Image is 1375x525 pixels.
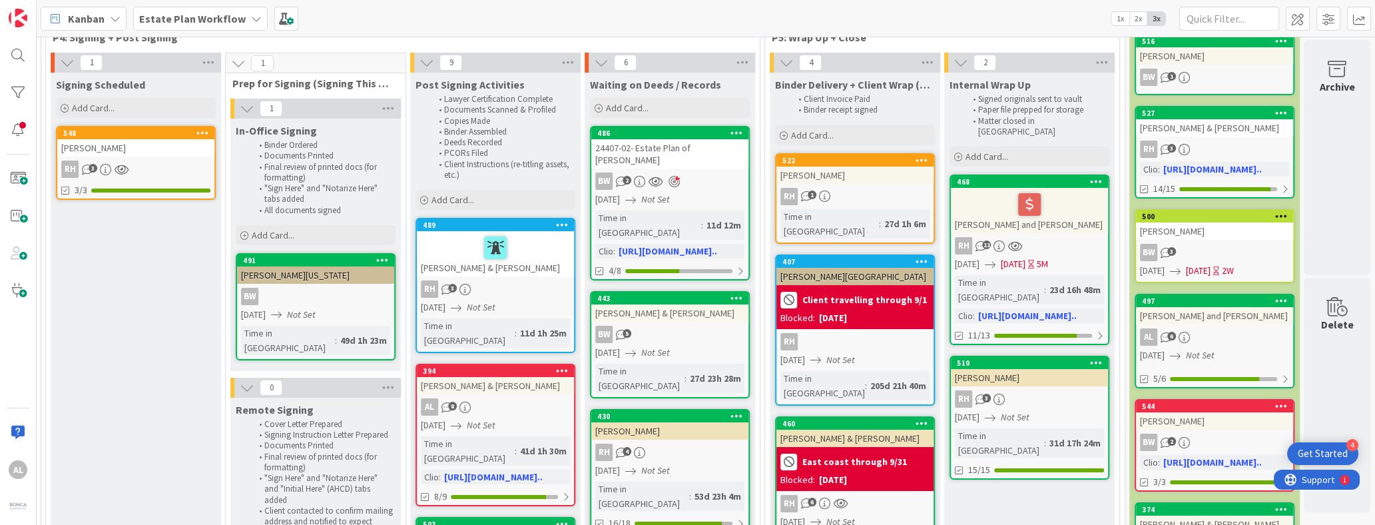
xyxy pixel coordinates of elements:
div: RH [776,188,934,205]
div: 11d 1h 25m [517,326,570,340]
div: Archive [1320,79,1355,95]
span: [DATE] [595,464,620,478]
div: 522[PERSON_NAME] [776,155,934,184]
div: 510 [951,357,1108,369]
span: Prep for Signing (Signing This Week) [232,77,389,90]
span: 2x [1129,12,1147,25]
div: Clio [595,244,613,259]
div: [PERSON_NAME][GEOGRAPHIC_DATA] [776,268,934,285]
div: Time in [GEOGRAPHIC_DATA] [780,209,879,239]
div: Time in [GEOGRAPHIC_DATA] [241,326,335,355]
span: [DATE] [955,257,979,271]
div: 407[PERSON_NAME][GEOGRAPHIC_DATA] [776,256,934,285]
span: Add Card... [606,102,649,114]
span: 3 [982,394,991,402]
li: Cover Letter Prepared [252,419,394,430]
a: 522[PERSON_NAME]RHTime in [GEOGRAPHIC_DATA]:27d 1h 6m [775,153,935,244]
a: 516[PERSON_NAME]BW [1135,34,1294,95]
div: RH [417,280,574,298]
li: Final review of printed docs (for formatting) [252,452,394,474]
div: Time in [GEOGRAPHIC_DATA] [595,211,701,240]
div: 1 [69,5,73,16]
li: Deeds Recorded [431,137,573,148]
div: 31d 17h 24m [1046,436,1104,450]
div: 430[PERSON_NAME] [591,410,748,440]
span: 8 [448,402,457,410]
div: BW [591,326,748,343]
span: Remote Signing [236,403,314,416]
li: Documents Printed [252,440,394,451]
div: Time in [GEOGRAPHIC_DATA] [421,436,515,466]
div: 497[PERSON_NAME] and [PERSON_NAME] [1136,295,1293,324]
div: BW [241,288,258,305]
div: 544[PERSON_NAME] [1136,400,1293,430]
i: Not Set [641,346,670,358]
div: 522 [776,155,934,167]
div: [PERSON_NAME] [591,422,748,440]
div: Open Get Started checklist, remaining modules: 4 [1287,442,1358,465]
div: Time in [GEOGRAPHIC_DATA] [595,482,689,511]
div: AL [421,398,438,416]
span: [DATE] [241,308,266,322]
span: 2 [1167,437,1176,446]
span: 5 [623,329,631,338]
span: 1 [80,55,103,71]
div: 510 [957,358,1108,368]
i: Not Set [641,464,670,476]
span: : [515,444,517,458]
span: 1 [1167,72,1176,81]
div: Clio [1140,162,1158,177]
div: RH [780,495,798,512]
div: RH [780,333,798,350]
a: 394[PERSON_NAME] & [PERSON_NAME]AL[DATE]Not SetTime in [GEOGRAPHIC_DATA]:41d 1h 30mClio:[URL][DOM... [415,364,575,506]
div: [PERSON_NAME] and [PERSON_NAME] [1136,307,1293,324]
div: 497 [1136,295,1293,307]
div: 4 [1346,439,1358,451]
div: [PERSON_NAME] [1136,412,1293,430]
div: 516 [1142,37,1293,46]
span: 1 [260,101,282,117]
div: 516 [1136,35,1293,47]
span: 0 [260,380,282,396]
span: Add Card... [791,129,834,141]
div: AL [1140,328,1157,346]
span: 3x [1147,12,1165,25]
li: All documents signed [252,205,394,216]
div: 460[PERSON_NAME] & [PERSON_NAME] [776,418,934,447]
div: [PERSON_NAME] [951,369,1108,386]
div: 394 [417,365,574,377]
div: RH [595,444,613,461]
div: BW [591,173,748,190]
a: 544[PERSON_NAME]BWClio:[URL][DOMAIN_NAME]..3/3 [1135,399,1294,492]
div: AL [9,460,27,479]
span: 3 [1167,247,1176,256]
span: 11 [982,241,991,249]
a: [URL][DOMAIN_NAME].. [444,471,543,483]
div: 522 [782,156,934,165]
b: East coast through 9/31 [802,457,907,466]
span: 6 [808,498,816,506]
div: 53d 23h 4m [691,489,744,504]
div: 527 [1136,107,1293,119]
div: BW [1140,434,1157,451]
div: 430 [591,410,748,422]
li: Binder Assembled [431,127,573,137]
div: 407 [782,257,934,266]
span: [DATE] [421,418,445,432]
div: 489[PERSON_NAME] & [PERSON_NAME] [417,219,574,276]
div: 407 [776,256,934,268]
div: BW [1140,244,1157,261]
i: Not Set [467,419,495,431]
span: [DATE] [955,410,979,424]
div: 394[PERSON_NAME] & [PERSON_NAME] [417,365,574,394]
div: 460 [782,419,934,428]
div: [DATE] [819,311,847,325]
span: 9 [439,55,462,71]
div: BW [1140,69,1157,86]
a: 468[PERSON_NAME] and [PERSON_NAME]RH[DATE][DATE]5MTime in [GEOGRAPHIC_DATA]:23d 16h 48mClio:[URL]... [950,175,1109,345]
div: BW [237,288,394,305]
span: : [865,378,867,393]
div: 374 [1136,504,1293,516]
span: [DATE] [1001,257,1025,271]
a: 48624407-02- Estate Plan of [PERSON_NAME]BW[DATE]Not SetTime in [GEOGRAPHIC_DATA]:11d 12mClio:[UR... [590,126,750,280]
